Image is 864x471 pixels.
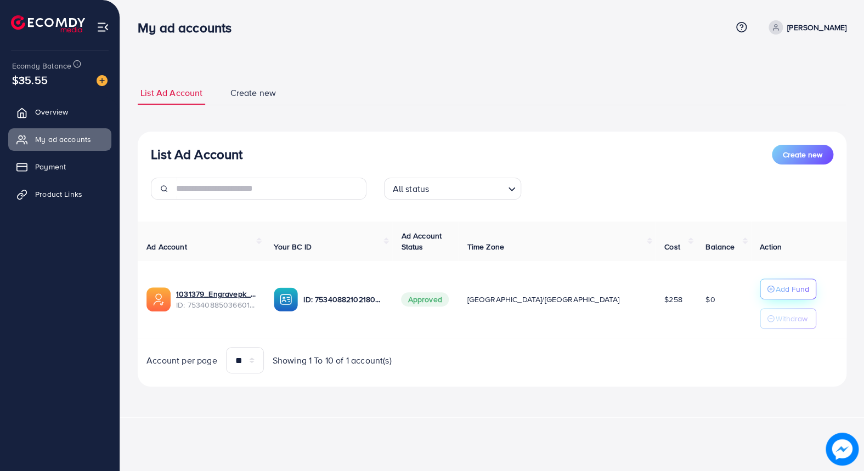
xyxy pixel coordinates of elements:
a: Product Links [8,183,111,205]
a: [PERSON_NAME] [764,20,846,35]
p: Add Fund [776,282,809,296]
p: ID: 7534088210218090512 [303,293,383,306]
a: My ad accounts [8,128,111,150]
span: Action [760,241,782,252]
span: Showing 1 To 10 of 1 account(s) [273,354,392,367]
span: [GEOGRAPHIC_DATA]/[GEOGRAPHIC_DATA] [467,294,619,305]
span: ID: 7534088503660134416 [176,299,256,310]
span: Approved [401,292,448,307]
span: Account per page [146,354,217,367]
span: Your BC ID [274,241,312,252]
span: Cost [664,241,680,252]
img: image [97,75,108,86]
span: Product Links [35,189,82,200]
img: ic-ba-acc.ded83a64.svg [274,287,298,311]
span: Time Zone [467,241,504,252]
input: Search for option [432,179,504,197]
span: All status [390,181,431,197]
p: Withdraw [776,312,807,325]
span: Payment [35,161,66,172]
div: Search for option [384,178,521,200]
span: My ad accounts [35,134,91,145]
a: 1031379_Engravepk_1754166702738 [176,288,256,299]
span: $0 [705,294,715,305]
span: Ad Account [146,241,187,252]
img: ic-ads-acc.e4c84228.svg [146,287,171,311]
span: Ecomdy Balance [12,60,71,71]
img: logo [11,15,85,32]
span: Create new [230,87,276,99]
button: Create new [772,145,833,164]
h3: My ad accounts [138,20,240,36]
p: [PERSON_NAME] [787,21,846,34]
span: $35.55 [12,72,48,88]
h3: List Ad Account [151,146,242,162]
span: Balance [705,241,735,252]
a: Overview [8,101,111,123]
span: List Ad Account [140,87,202,99]
span: Overview [35,106,68,117]
span: Create new [783,149,822,160]
span: $258 [664,294,682,305]
button: Withdraw [760,308,816,329]
button: Add Fund [760,279,816,299]
img: image [828,435,856,463]
div: <span class='underline'>1031379_Engravepk_1754166702738</span></br>7534088503660134416 [176,288,256,311]
span: Ad Account Status [401,230,442,252]
img: menu [97,21,109,33]
a: Payment [8,156,111,178]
